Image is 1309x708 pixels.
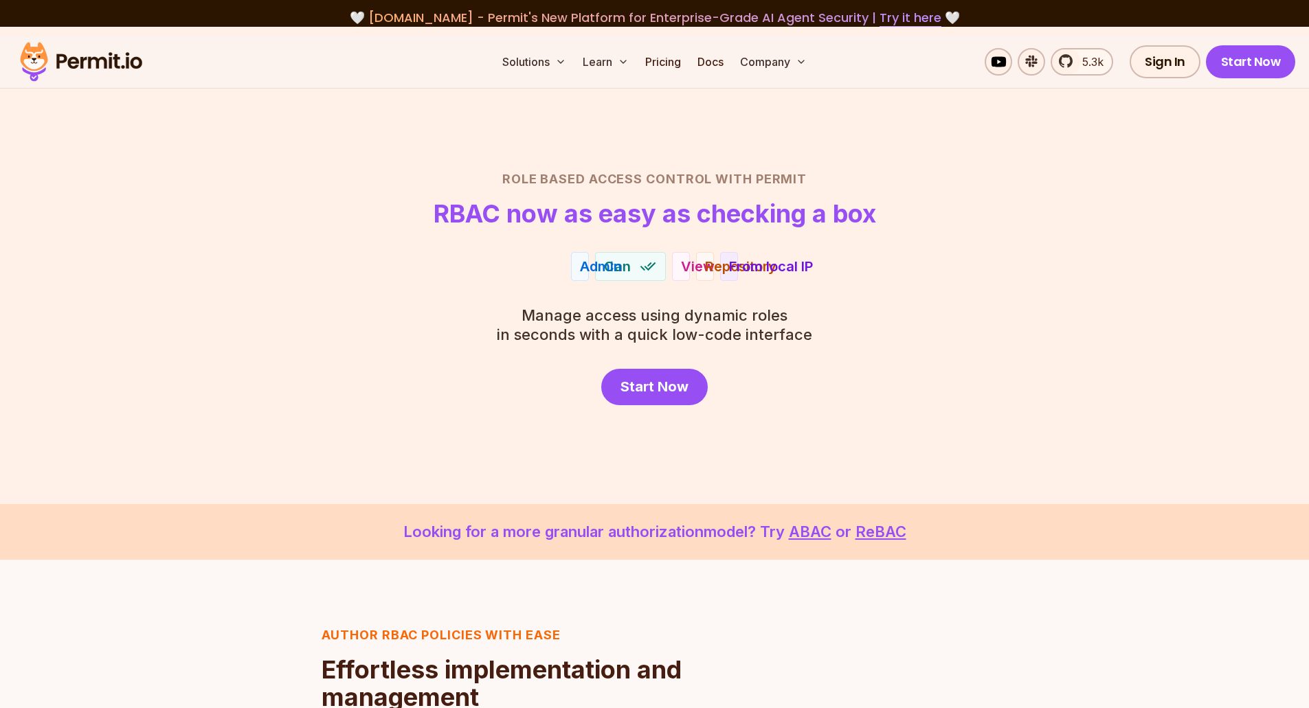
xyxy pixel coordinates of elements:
[601,369,708,405] a: Start Now
[33,8,1276,27] div: 🤍 🤍
[715,170,807,189] span: with Permit
[580,257,622,276] div: Admin
[174,170,1136,189] h2: Role Based Access Control
[1074,54,1104,70] span: 5.3k
[729,257,813,276] div: From local IP
[14,38,148,85] img: Permit logo
[434,200,876,227] h1: RBAC now as easy as checking a box
[497,48,572,76] button: Solutions
[1051,48,1113,76] a: 5.3k
[681,257,715,276] div: View
[322,626,697,645] h3: Author RBAC POLICIES with EASE
[497,306,812,344] p: in seconds with a quick low-code interface
[33,521,1276,543] p: Looking for a more granular authorization model? Try or
[640,48,686,76] a: Pricing
[1206,45,1296,78] a: Start Now
[880,9,941,27] a: Try it here
[497,306,812,325] span: Manage access using dynamic roles
[577,48,634,76] button: Learn
[735,48,812,76] button: Company
[692,48,729,76] a: Docs
[368,9,941,26] span: [DOMAIN_NAME] - Permit's New Platform for Enterprise-Grade AI Agent Security |
[855,523,906,540] a: ReBAC
[705,257,776,276] div: Repository
[789,523,831,540] a: ABAC
[1130,45,1200,78] a: Sign In
[620,377,689,396] span: Start Now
